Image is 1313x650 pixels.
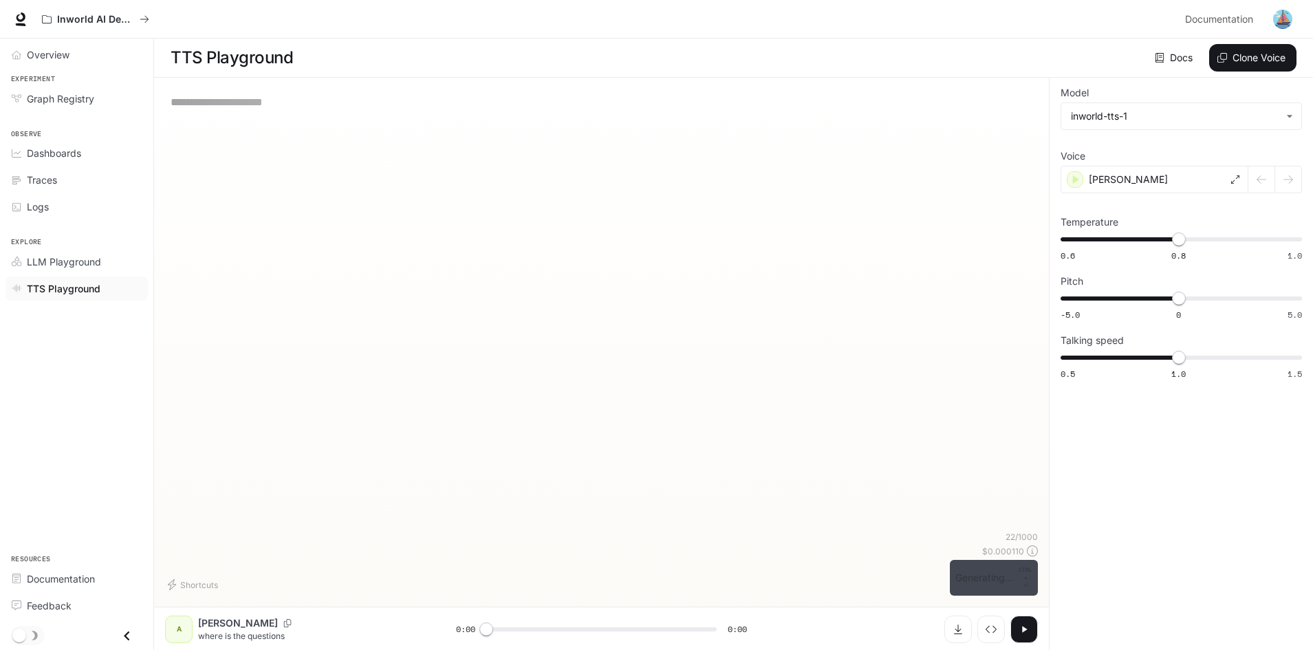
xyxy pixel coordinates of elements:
span: Feedback [27,598,72,613]
span: 1.0 [1288,250,1302,261]
span: Documentation [1185,11,1253,28]
button: Shortcuts [165,574,224,596]
span: 0 [1176,309,1181,321]
a: Overview [6,43,148,67]
span: 5.0 [1288,309,1302,321]
span: -5.0 [1061,309,1080,321]
span: 0.5 [1061,368,1075,380]
span: Overview [27,47,69,62]
a: Documentation [1180,6,1263,33]
p: Temperature [1061,217,1118,227]
img: User avatar [1273,10,1292,29]
button: Copy Voice ID [278,619,297,627]
button: All workspaces [36,6,155,33]
span: TTS Playground [27,281,100,296]
a: Dashboards [6,141,148,165]
span: Graph Registry [27,91,94,106]
div: A [168,618,190,640]
a: TTS Playground [6,277,148,301]
button: Download audio [944,616,972,643]
p: Talking speed [1061,336,1124,345]
p: [PERSON_NAME] [1089,173,1168,186]
p: 22 / 1000 [1006,531,1038,543]
p: Inworld AI Demos [57,14,134,25]
button: Close drawer [111,622,142,650]
span: Dashboards [27,146,81,160]
a: Feedback [6,594,148,618]
p: Voice [1061,151,1085,161]
span: 0.6 [1061,250,1075,261]
div: inworld-tts-1 [1061,103,1301,129]
span: Documentation [27,572,95,586]
span: LLM Playground [27,254,101,269]
span: Logs [27,199,49,214]
a: Docs [1152,44,1198,72]
a: Graph Registry [6,87,148,111]
button: Clone Voice [1209,44,1296,72]
p: [PERSON_NAME] [198,616,278,630]
p: Model [1061,88,1089,98]
span: 0.8 [1171,250,1186,261]
span: 0:00 [456,622,475,636]
span: Traces [27,173,57,187]
span: 0:00 [728,622,747,636]
button: User avatar [1269,6,1296,33]
span: 1.0 [1171,368,1186,380]
span: 1.5 [1288,368,1302,380]
div: inworld-tts-1 [1071,109,1279,123]
h1: TTS Playground [171,44,293,72]
p: Pitch [1061,277,1083,286]
a: LLM Playground [6,250,148,274]
p: $ 0.000110 [982,545,1024,557]
span: Dark mode toggle [12,627,26,642]
p: where is the questions [198,630,423,642]
a: Traces [6,168,148,192]
a: Logs [6,195,148,219]
a: Documentation [6,567,148,591]
button: Inspect [977,616,1005,643]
